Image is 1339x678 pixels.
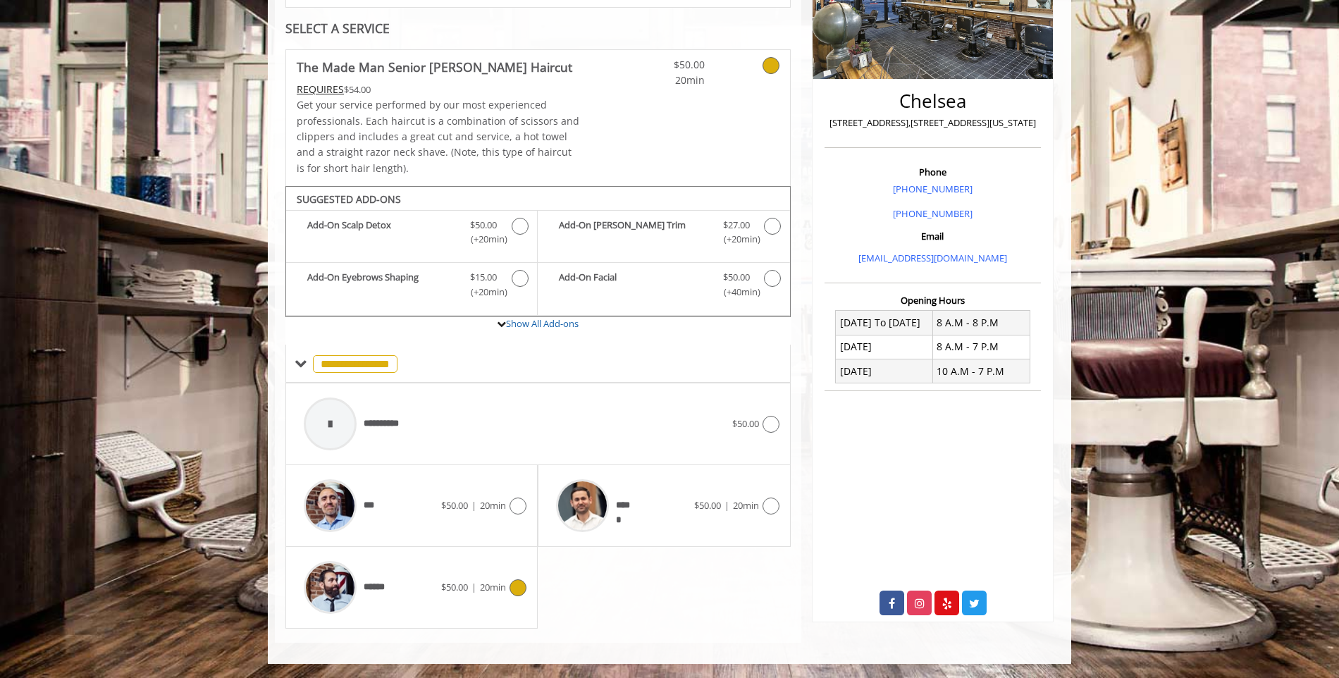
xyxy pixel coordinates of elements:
[715,285,757,300] span: (+40min )
[545,218,782,251] label: Add-On Beard Trim
[559,218,708,247] b: Add-On [PERSON_NAME] Trim
[470,270,497,285] span: $15.00
[932,335,1030,359] td: 8 A.M - 7 P.M
[506,317,579,330] a: Show All Add-ons
[828,116,1037,130] p: [STREET_ADDRESS],[STREET_ADDRESS][US_STATE]
[932,359,1030,383] td: 10 A.M - 7 P.M
[858,252,1007,264] a: [EMAIL_ADDRESS][DOMAIN_NAME]
[471,581,476,593] span: |
[297,192,401,206] b: SUGGESTED ADD-ONS
[441,581,468,593] span: $50.00
[828,167,1037,177] h3: Phone
[441,499,468,512] span: $50.00
[723,270,750,285] span: $50.00
[297,82,344,96] span: This service needs some Advance to be paid before we block your appointment
[285,186,791,317] div: The Made Man Senior Barber Haircut Add-onS
[723,218,750,233] span: $27.00
[732,417,759,430] span: $50.00
[285,22,791,35] div: SELECT A SERVICE
[297,82,580,97] div: $54.00
[480,581,506,593] span: 20min
[733,499,759,512] span: 20min
[694,499,721,512] span: $50.00
[893,207,973,220] a: [PHONE_NUMBER]
[480,499,506,512] span: 20min
[293,218,530,251] label: Add-On Scalp Detox
[836,359,933,383] td: [DATE]
[622,73,705,88] span: 20min
[622,57,705,73] span: $50.00
[825,295,1041,305] h3: Opening Hours
[307,270,456,300] b: Add-On Eyebrows Shaping
[893,183,973,195] a: [PHONE_NUMBER]
[828,231,1037,241] h3: Email
[463,285,505,300] span: (+20min )
[828,91,1037,111] h2: Chelsea
[293,270,530,303] label: Add-On Eyebrows Shaping
[836,311,933,335] td: [DATE] To [DATE]
[470,218,497,233] span: $50.00
[463,232,505,247] span: (+20min )
[559,270,708,300] b: Add-On Facial
[836,335,933,359] td: [DATE]
[471,499,476,512] span: |
[545,270,782,303] label: Add-On Facial
[297,57,572,77] b: The Made Man Senior [PERSON_NAME] Haircut
[724,499,729,512] span: |
[715,232,757,247] span: (+20min )
[932,311,1030,335] td: 8 A.M - 8 P.M
[297,97,580,176] p: Get your service performed by our most experienced professionals. Each haircut is a combination o...
[307,218,456,247] b: Add-On Scalp Detox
